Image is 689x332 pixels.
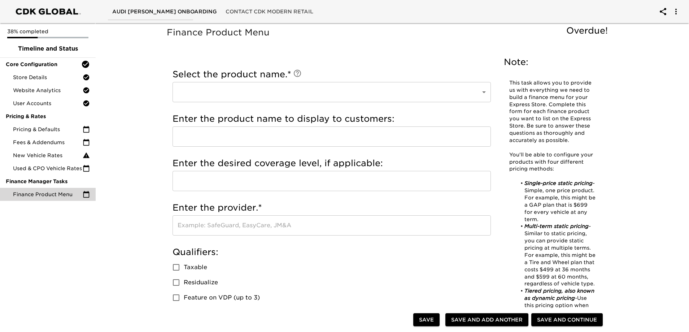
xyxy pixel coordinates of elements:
[445,313,528,327] button: Save and Add Another
[13,74,83,81] span: Store Details
[566,25,608,36] span: Overdue!
[184,263,207,272] span: Taxable
[13,139,83,146] span: Fees & Addendums
[13,152,83,159] span: New Vehicle Rates
[13,100,83,107] span: User Accounts
[13,191,83,198] span: Finance Product Menu
[173,202,491,214] h5: Enter the provider.
[524,288,596,301] em: Tiered pricing, also known as dynamic pricing
[524,223,589,229] em: Multi-term static pricing
[517,180,596,223] li: - Simple, one price product. For example, this might be a GAP plan that is $699 for every vehicle...
[517,223,596,288] li: Similar to static pricing, you can provide static pricing at multiple terms. For example, this mi...
[537,315,597,324] span: Save and Continue
[173,69,491,80] h5: Select the product name.
[6,44,90,53] span: Timeline and Status
[13,165,83,172] span: Used & CPO Vehicle Rates
[7,28,88,35] p: 38% completed
[112,7,217,16] span: Audi [PERSON_NAME] Onboarding
[173,158,491,169] h5: Enter the desired coverage level, if applicable:
[184,293,260,302] span: Feature on VDP (up to 3)
[173,113,491,125] h5: Enter the product name to display to customers:
[167,27,611,38] h5: Finance Product Menu
[173,215,491,236] input: Example: SafeGuard, EasyCare, JM&A
[173,82,491,102] div: ​
[6,61,81,68] span: Core Configuration
[654,3,672,20] button: account of current user
[13,87,83,94] span: Website Analytics
[509,79,596,144] p: This task allows you to provide us with everything we need to build a finance menu for your Expre...
[589,223,591,229] em: -
[13,126,83,133] span: Pricing & Defaults
[173,246,491,258] h5: Qualifiers:
[451,315,523,324] span: Save and Add Another
[504,56,601,68] h5: Note:
[524,180,593,186] em: Single-price static pricing
[667,3,685,20] button: account of current user
[6,178,90,185] span: Finance Manager Tasks
[509,151,596,173] p: You'll be able to configure your products with four different pricing methods:
[184,309,269,317] span: Pre-Install/Add on every car
[226,7,313,16] span: Contact CDK Modern Retail
[413,313,440,327] button: Save
[575,295,577,301] em: -
[184,278,218,287] span: Residualize
[531,313,603,327] button: Save and Continue
[419,315,434,324] span: Save
[6,113,90,120] span: Pricing & Rates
